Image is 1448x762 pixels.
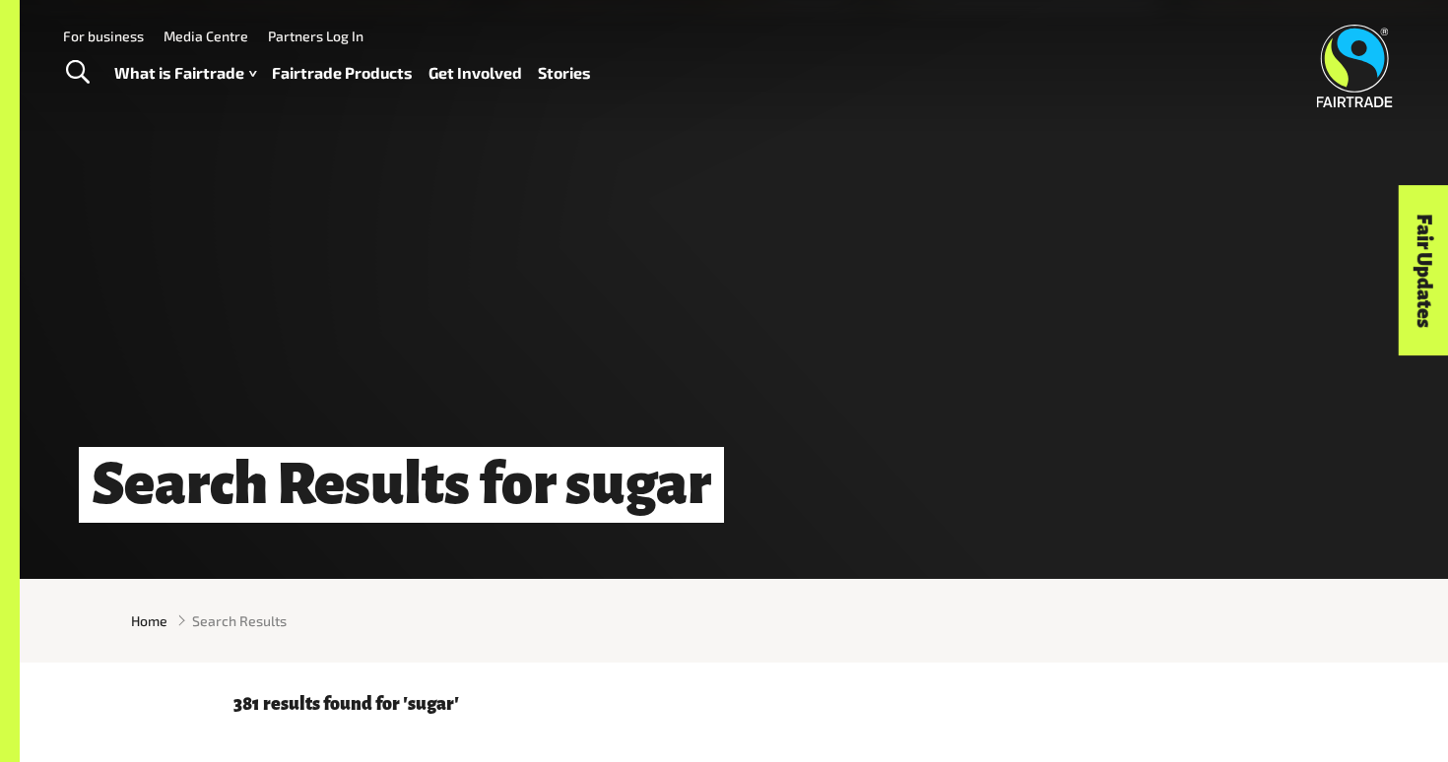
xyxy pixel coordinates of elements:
[63,28,144,44] a: For business
[192,610,287,631] span: Search Results
[233,694,1234,714] p: 381 results found for 'sugar'
[53,48,101,97] a: Toggle Search
[164,28,248,44] a: Media Centre
[131,610,167,631] a: Home
[1317,25,1393,107] img: Fairtrade Australia New Zealand logo
[114,59,256,88] a: What is Fairtrade
[79,447,724,523] h1: Search Results for sugar
[268,28,363,44] a: Partners Log In
[272,59,413,88] a: Fairtrade Products
[428,59,522,88] a: Get Involved
[538,59,591,88] a: Stories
